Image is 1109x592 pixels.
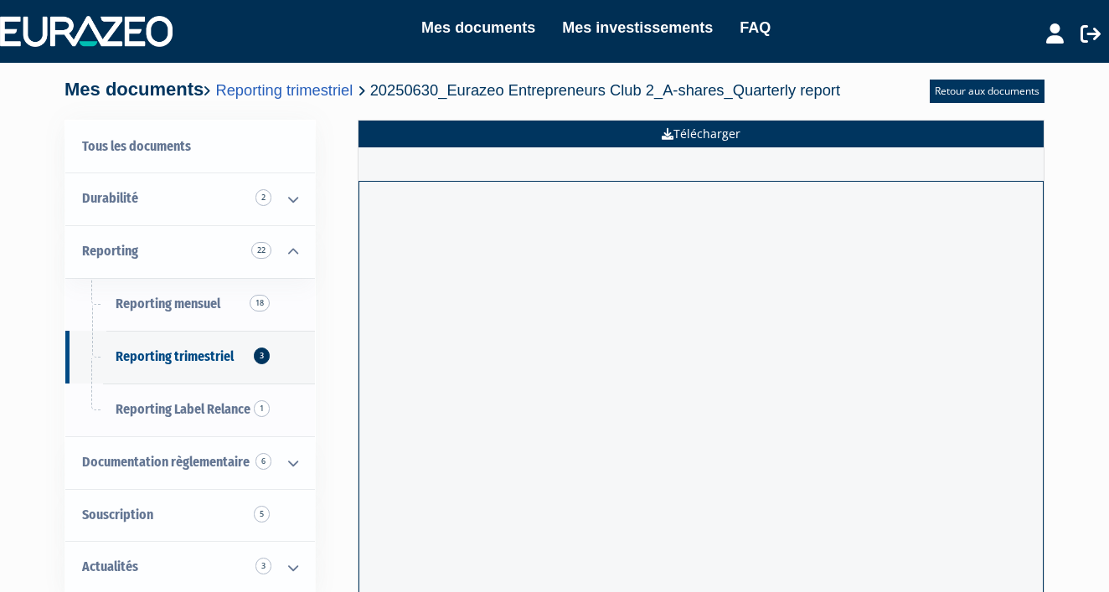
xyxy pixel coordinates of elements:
span: Reporting Label Relance [116,401,250,417]
span: 3 [254,347,270,364]
a: Mes documents [421,16,535,39]
a: Tous les documents [65,121,315,173]
span: Reporting trimestriel [116,348,234,364]
span: 5 [254,506,270,523]
span: 20250630_Eurazeo Entrepreneurs Club 2_A-shares_Quarterly report [370,81,840,99]
span: 22 [251,242,271,259]
span: Actualités [82,559,138,574]
span: Reporting mensuel [116,296,220,311]
span: 6 [255,453,271,470]
span: Durabilité [82,190,138,206]
a: Souscription5 [65,489,315,542]
span: Documentation règlementaire [82,454,250,470]
a: Durabilité 2 [65,172,315,225]
a: Retour aux documents [930,80,1045,103]
a: Télécharger [358,121,1044,147]
span: 1 [254,400,270,417]
a: Mes investissements [562,16,713,39]
span: Reporting [82,243,138,259]
a: Reporting mensuel18 [65,278,315,331]
a: Reporting trimestriel3 [65,331,315,384]
a: Documentation règlementaire 6 [65,436,315,489]
span: 2 [255,189,271,206]
h4: Mes documents [64,80,840,100]
a: FAQ [740,16,771,39]
span: 3 [255,558,271,574]
a: Reporting trimestriel [215,81,353,99]
span: Souscription [82,507,153,523]
a: Reporting Label Relance1 [65,384,315,436]
a: Reporting 22 [65,225,315,278]
span: 18 [250,295,270,311]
